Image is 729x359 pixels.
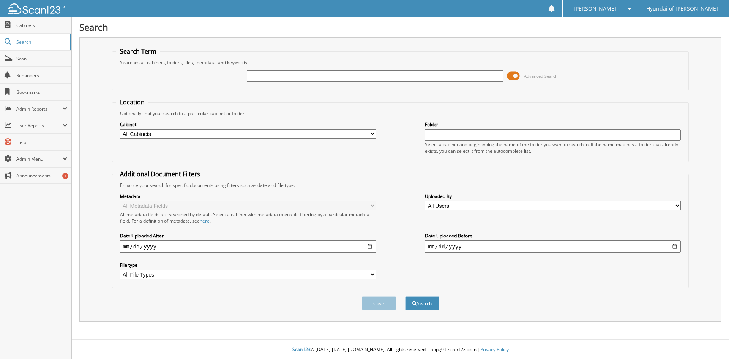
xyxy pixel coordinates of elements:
span: Admin Reports [16,106,62,112]
button: Search [405,296,439,310]
div: Optionally limit your search to a particular cabinet or folder [116,110,685,117]
legend: Search Term [116,47,160,55]
input: start [120,240,376,253]
span: Reminders [16,72,68,79]
div: All metadata fields are searched by default. Select a cabinet with metadata to enable filtering b... [120,211,376,224]
button: Clear [362,296,396,310]
span: Scan123 [292,346,311,353]
label: Uploaded By [425,193,681,199]
a: here [200,218,210,224]
span: Bookmarks [16,89,68,95]
label: Metadata [120,193,376,199]
div: 1 [62,173,68,179]
legend: Additional Document Filters [116,170,204,178]
div: © [DATE]-[DATE] [DOMAIN_NAME]. All rights reserved | appg01-scan123-com | [72,340,729,359]
span: Advanced Search [524,73,558,79]
h1: Search [79,21,721,33]
span: User Reports [16,122,62,129]
span: Announcements [16,172,68,179]
label: Folder [425,121,681,128]
label: Date Uploaded Before [425,232,681,239]
input: end [425,240,681,253]
span: Scan [16,55,68,62]
label: Cabinet [120,121,376,128]
a: Privacy Policy [480,346,509,353]
label: Date Uploaded After [120,232,376,239]
img: scan123-logo-white.svg [8,3,65,14]
div: Searches all cabinets, folders, files, metadata, and keywords [116,59,685,66]
span: Help [16,139,68,145]
span: [PERSON_NAME] [574,6,616,11]
span: Search [16,39,66,45]
span: Hyundai of [PERSON_NAME] [646,6,718,11]
span: Admin Menu [16,156,62,162]
legend: Location [116,98,148,106]
div: Select a cabinet and begin typing the name of the folder you want to search in. If the name match... [425,141,681,154]
span: Cabinets [16,22,68,28]
label: File type [120,262,376,268]
div: Enhance your search for specific documents using filters such as date and file type. [116,182,685,188]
